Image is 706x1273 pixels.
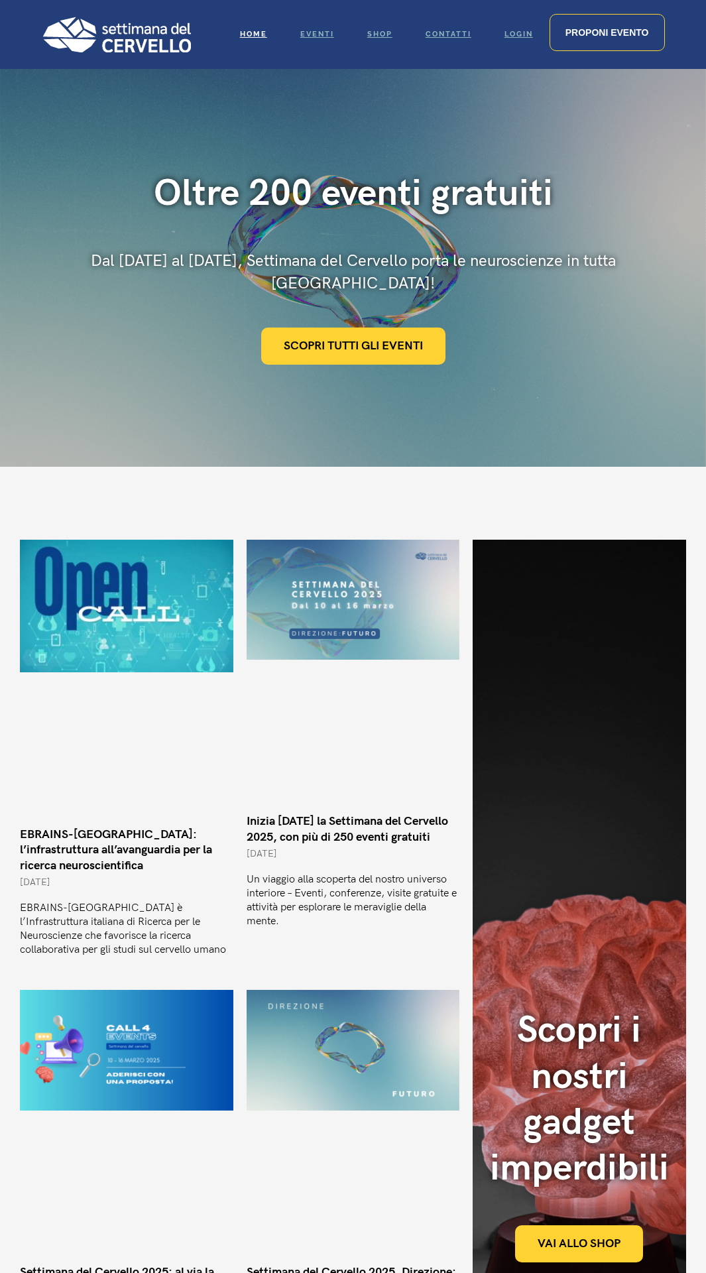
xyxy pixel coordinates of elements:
[367,30,392,38] span: Shop
[42,17,191,52] img: Logo
[247,814,448,843] a: Inizia [DATE] la Settimana del Cervello 2025, con più di 250 eventi gratuiti
[565,27,649,38] span: Proponi evento
[550,14,665,51] a: Proponi evento
[20,902,233,957] p: EBRAINS-[GEOGRAPHIC_DATA] è l’Infrastruttura italiana di Ricerca per le Neuroscienze che favorisc...
[247,848,277,859] span: [DATE]
[426,30,471,38] span: Contatti
[261,328,445,365] a: Scopri tutti gli eventi
[504,30,533,38] span: Login
[33,250,673,294] div: Dal [DATE] al [DATE], Settimana del Cervello porta le neuroscienze in tutta [GEOGRAPHIC_DATA]!
[516,1225,644,1262] a: Vai allo shop
[20,877,50,888] span: [DATE]
[33,171,673,217] div: Oltre 200 eventi gratuiti
[490,1008,669,1192] div: Scopri i nostri gadget imperdibili
[20,827,212,873] a: EBRAINS-[GEOGRAPHIC_DATA]: l’infrastruttura all’avanguardia per la ricerca neuroscientifica
[240,30,267,38] span: Home
[247,873,460,928] p: Un viaggio alla scoperta del nostro universo interiore – Eventi, conferenze, visite gratuite e at...
[300,30,334,38] span: Eventi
